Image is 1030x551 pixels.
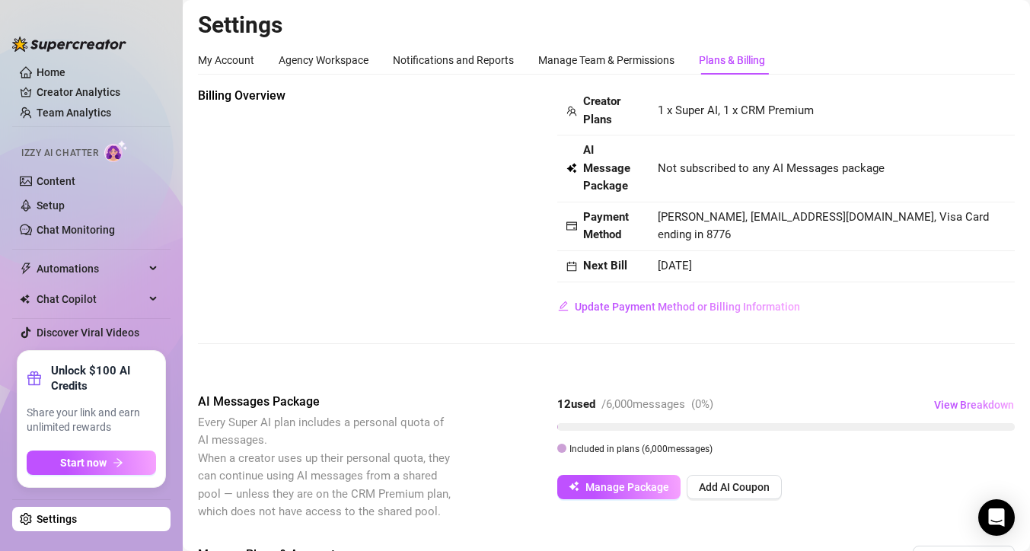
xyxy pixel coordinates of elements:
strong: 12 used [557,397,595,411]
span: Not subscribed to any AI Messages package [658,160,885,178]
img: Chat Copilot [20,294,30,304]
a: Team Analytics [37,107,111,119]
a: Chat Monitoring [37,224,115,236]
h2: Settings [198,11,1015,40]
span: Izzy AI Chatter [21,146,98,161]
span: ( 0 %) [691,397,713,411]
div: Notifications and Reports [393,52,514,68]
button: Start nowarrow-right [27,451,156,475]
span: Included in plans ( 6,000 messages) [569,444,713,454]
strong: Creator Plans [583,94,620,126]
a: Settings [37,513,77,525]
button: Add AI Coupon [687,475,782,499]
span: View Breakdown [934,399,1014,411]
span: Share your link and earn unlimited rewards [27,406,156,435]
div: Manage Team & Permissions [538,52,674,68]
button: View Breakdown [933,393,1015,417]
img: AI Chatter [104,140,128,162]
div: Open Intercom Messenger [978,499,1015,536]
span: Add AI Coupon [699,481,770,493]
span: thunderbolt [20,263,32,275]
span: AI Messages Package [198,393,454,411]
a: Home [37,66,65,78]
span: calendar [566,261,577,272]
span: Chat Copilot [37,287,145,311]
span: / 6,000 messages [601,397,685,411]
strong: AI Message Package [583,143,630,193]
img: logo-BBDzfeDw.svg [12,37,126,52]
strong: Next Bill [583,259,627,272]
span: Automations [37,256,145,281]
div: Agency Workspace [279,52,368,68]
strong: Payment Method [583,210,629,242]
button: Update Payment Method or Billing Information [557,295,801,319]
div: My Account [198,52,254,68]
a: Content [37,175,75,187]
a: Setup [37,199,65,212]
a: Creator Analytics [37,80,158,104]
span: Billing Overview [198,87,454,105]
span: [DATE] [658,259,692,272]
span: credit-card [566,221,577,231]
span: edit [558,301,569,311]
div: Plans & Billing [699,52,765,68]
button: Manage Package [557,475,681,499]
span: gift [27,371,42,386]
span: [PERSON_NAME], [EMAIL_ADDRESS][DOMAIN_NAME], Visa Card ending in 8776 [658,210,989,242]
span: team [566,106,577,116]
span: Every Super AI plan includes a personal quota of AI messages. When a creator uses up their person... [198,416,451,519]
span: Start now [60,457,107,469]
strong: Unlock $100 AI Credits [51,363,156,393]
a: Discover Viral Videos [37,326,139,339]
span: 1 x Super AI, 1 x CRM Premium [658,104,814,117]
span: Manage Package [585,481,669,493]
span: Update Payment Method or Billing Information [575,301,800,313]
span: arrow-right [113,457,123,468]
